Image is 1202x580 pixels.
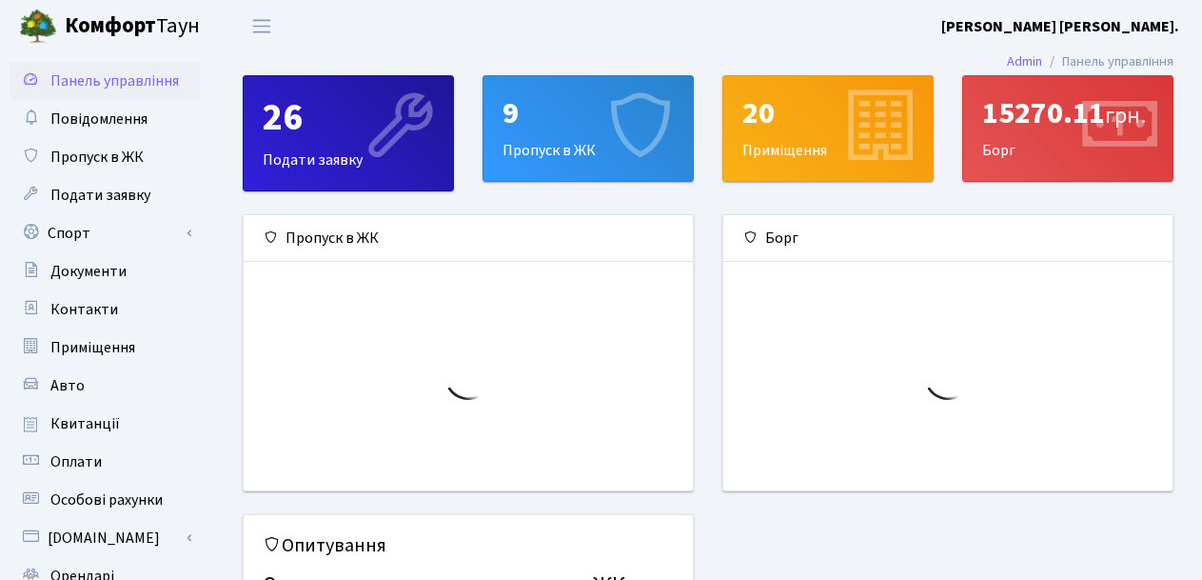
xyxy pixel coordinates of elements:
div: Борг [963,76,1172,181]
a: Квитанції [10,405,200,443]
span: Повідомлення [50,109,148,130]
img: logo.png [19,8,57,46]
a: Спорт [10,214,200,252]
a: Подати заявку [10,176,200,214]
span: Подати заявку [50,185,150,206]
span: Особові рахунки [50,490,163,510]
a: Оплати [10,443,200,481]
span: Квитанції [50,413,120,434]
span: Оплати [50,451,102,472]
span: Авто [50,375,85,396]
a: Admin [1007,51,1042,71]
li: Панель управління [1042,51,1173,72]
a: Повідомлення [10,100,200,138]
div: 20 [742,95,914,131]
span: Документи [50,261,127,282]
a: Особові рахунки [10,481,200,519]
a: [DOMAIN_NAME] [10,519,200,557]
a: [PERSON_NAME] [PERSON_NAME]. [941,15,1179,38]
a: 20Приміщення [722,75,934,182]
span: Приміщення [50,337,135,358]
a: Приміщення [10,329,200,367]
b: Комфорт [65,10,156,41]
span: Контакти [50,299,118,320]
div: Подати заявку [244,76,453,190]
div: 15270.11 [982,95,1153,131]
div: 26 [263,95,434,141]
span: Пропуск в ЖК [50,147,144,168]
span: Панель управління [50,70,179,91]
a: Документи [10,252,200,290]
a: 9Пропуск в ЖК [483,75,694,182]
a: Панель управління [10,62,200,100]
div: 9 [502,95,674,131]
button: Переключити навігацію [238,10,286,42]
div: Пропуск в ЖК [483,76,693,181]
div: Пропуск в ЖК [244,215,693,262]
div: Борг [723,215,1172,262]
a: Авто [10,367,200,405]
a: 26Подати заявку [243,75,454,191]
b: [PERSON_NAME] [PERSON_NAME]. [941,16,1179,37]
a: Пропуск в ЖК [10,138,200,176]
nav: breadcrumb [978,42,1202,82]
a: Контакти [10,290,200,329]
h5: Опитування [263,534,674,557]
span: Таун [65,10,200,43]
div: Приміщення [723,76,933,181]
